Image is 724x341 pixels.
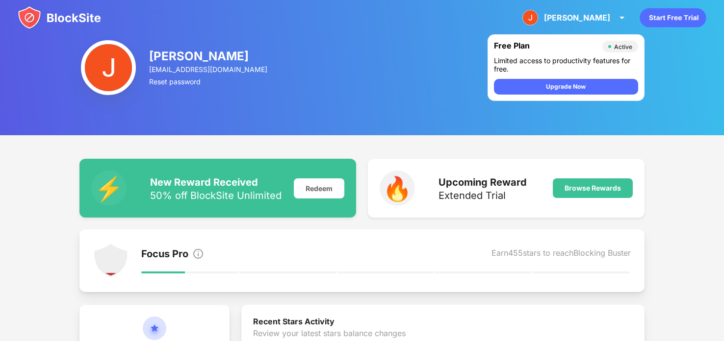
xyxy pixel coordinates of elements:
[546,82,586,92] div: Upgrade Now
[149,65,269,73] div: [EMAIL_ADDRESS][DOMAIN_NAME]
[18,6,101,29] img: blocksite-icon.svg
[544,13,610,23] div: [PERSON_NAME]
[439,191,527,200] div: Extended Trial
[253,317,632,328] div: Recent Stars Activity
[522,10,538,25] img: ACg8ocIQ9Ar50uPppH91iMNPPP-P1Fj-z9JenrzqMx12FGak_jYztg=s96-c
[150,176,282,188] div: New Reward Received
[93,243,129,278] img: points-level-1.svg
[640,8,706,27] div: animation
[565,184,621,192] div: Browse Rewards
[91,170,127,206] div: ⚡️
[494,56,638,73] div: Limited access to productivity features for free.
[294,178,344,198] div: Redeem
[81,40,136,95] img: ACg8ocIQ9Ar50uPppH91iMNPPP-P1Fj-z9JenrzqMx12FGak_jYztg=s96-c
[149,49,269,63] div: [PERSON_NAME]
[614,43,632,50] div: Active
[380,170,415,206] div: 🔥
[192,248,204,260] img: info.svg
[150,191,282,200] div: 50% off BlockSite Unlimited
[491,248,631,262] div: Earn 455 stars to reach Blocking Buster
[141,248,188,262] div: Focus Pro
[494,41,597,52] div: Free Plan
[149,77,269,86] div: Reset password
[439,176,527,188] div: Upcoming Reward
